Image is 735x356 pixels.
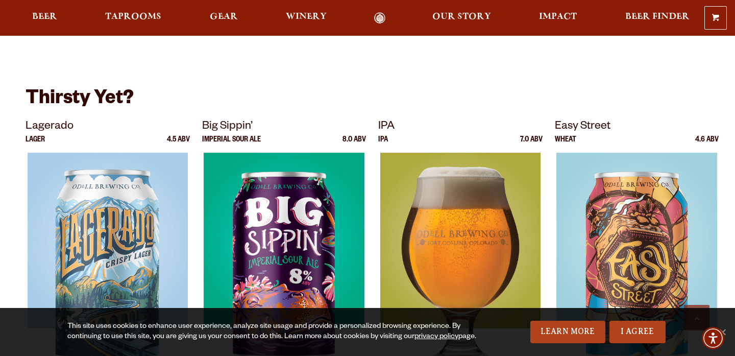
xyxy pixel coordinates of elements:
span: Gear [210,13,238,21]
a: privacy policy [414,333,458,341]
p: 7.0 ABV [520,136,543,153]
p: Lagerado [26,118,190,136]
div: Accessibility Menu [702,327,724,349]
a: Beer Finder [619,12,696,24]
span: Beer [32,13,57,21]
p: Wheat [555,136,576,153]
a: Odell Home [361,12,399,24]
p: Easy Street [555,118,719,136]
span: Our Story [432,13,491,21]
a: I Agree [609,321,666,343]
p: Lager [26,136,45,153]
span: Impact [539,13,577,21]
p: Big Sippin’ [202,118,366,136]
h3: Thirsty Yet? [26,87,709,118]
a: Gear [203,12,244,24]
p: 4.6 ABV [695,136,719,153]
p: IPA [378,118,543,136]
p: 8.0 ABV [342,136,366,153]
a: Impact [532,12,583,24]
a: Taprooms [99,12,168,24]
span: Taprooms [105,13,161,21]
p: Imperial Sour Ale [202,136,261,153]
a: Beer [26,12,64,24]
a: Our Story [426,12,498,24]
span: Beer Finder [625,13,690,21]
a: Learn More [530,321,605,343]
div: This site uses cookies to enhance user experience, analyze site usage and provide a personalized ... [67,322,478,342]
p: 4.5 ABV [167,136,190,153]
p: IPA [378,136,388,153]
a: Scroll to top [684,305,709,330]
a: Winery [279,12,333,24]
span: Winery [286,13,327,21]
